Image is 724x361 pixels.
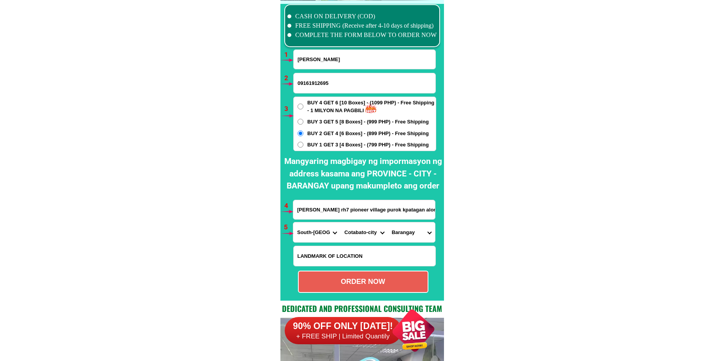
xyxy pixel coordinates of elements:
[284,201,293,211] h6: 4
[287,21,437,30] li: FREE SHIPPING (Receive after 4-10 days of shipping)
[294,50,435,69] input: Input full_name
[298,130,303,136] input: BUY 2 GET 4 [6 Boxes] - (899 PHP) - Free Shipping
[293,200,435,219] input: Input address
[307,118,429,126] span: BUY 3 GET 5 [8 Boxes] - (999 PHP) - Free Shipping
[307,99,436,114] span: BUY 4 GET 6 [10 Boxes] - (1099 PHP) - Free Shipping - 1 MILYON NA PAGBILI
[280,303,444,314] h2: Dedicated and professional consulting team
[298,142,303,148] input: BUY 1 GET 3 [4 Boxes] - (799 PHP) - Free Shipping
[294,73,435,93] input: Input phone_number
[284,104,293,114] h6: 3
[287,30,437,40] li: COMPLETE THE FORM BELOW TO ORDER NOW
[388,222,435,242] select: Select commune
[299,276,428,287] div: ORDER NOW
[298,104,303,109] input: BUY 4 GET 6 [10 Boxes] - (1099 PHP) - Free Shipping - 1 MILYON NA PAGBILI
[307,141,429,149] span: BUY 1 GET 3 [4 Boxes] - (799 PHP) - Free Shipping
[307,130,429,137] span: BUY 2 GET 4 [6 Boxes] - (899 PHP) - Free Shipping
[285,320,402,332] h6: 90% OFF ONLY [DATE]!
[282,155,444,192] h2: Mangyaring magbigay ng impormasyon ng address kasama ang PROVINCE - CITY - BARANGAY upang makumpl...
[340,222,388,242] select: Select district
[284,222,293,232] h6: 5
[293,222,340,242] select: Select province
[284,50,293,60] h6: 1
[287,12,437,21] li: CASH ON DELIVERY (COD)
[298,119,303,125] input: BUY 3 GET 5 [8 Boxes] - (999 PHP) - Free Shipping
[284,73,293,83] h6: 2
[285,332,402,341] h6: + FREE SHIP | Limited Quantily
[294,246,435,266] input: Input LANDMARKOFLOCATION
